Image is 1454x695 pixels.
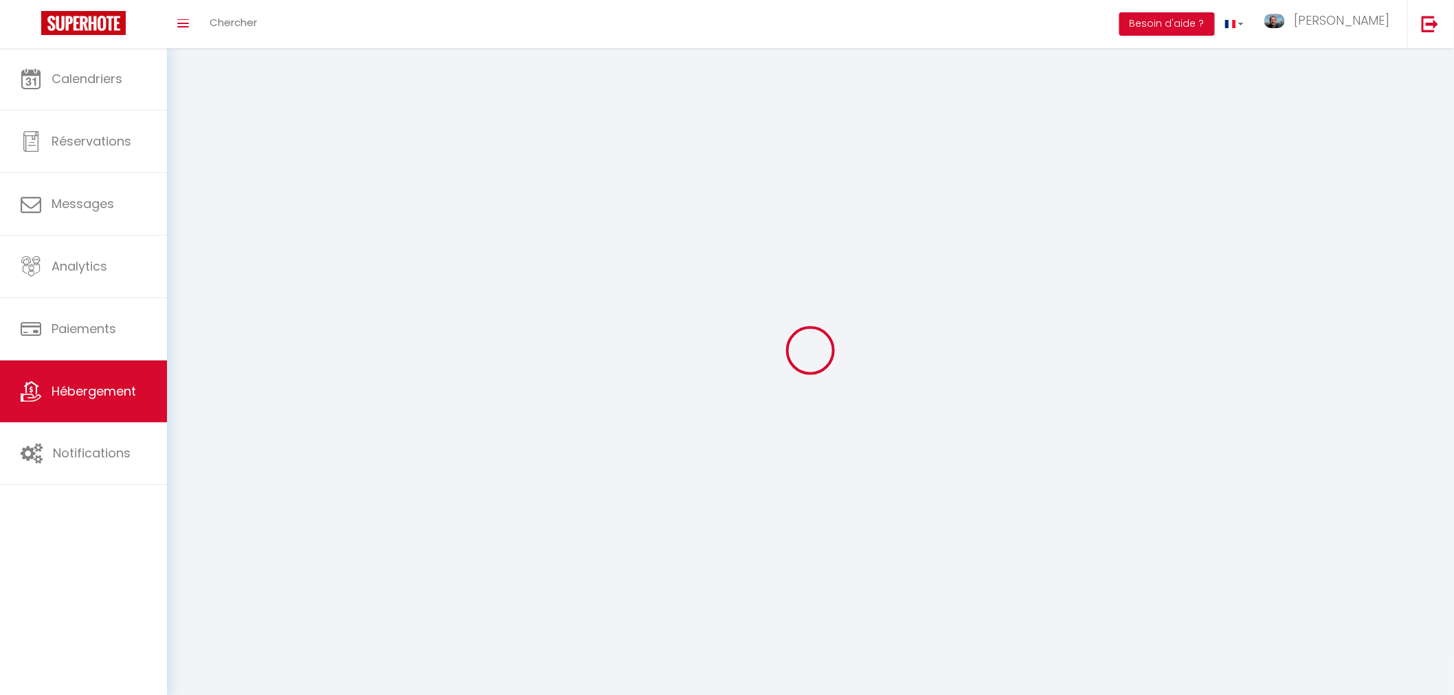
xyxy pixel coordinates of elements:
img: Super Booking [41,11,126,35]
span: Notifications [53,444,131,462]
button: Ouvrir le widget de chat LiveChat [11,5,52,47]
button: Besoin d'aide ? [1119,12,1215,36]
span: Paiements [52,320,116,337]
span: Messages [52,195,114,212]
span: Hébergement [52,383,136,400]
span: Analytics [52,258,107,275]
span: Réservations [52,133,131,150]
img: logout [1422,15,1439,32]
span: Chercher [210,15,257,30]
span: [PERSON_NAME] [1294,12,1390,29]
img: ... [1264,14,1285,27]
span: Calendriers [52,70,122,87]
